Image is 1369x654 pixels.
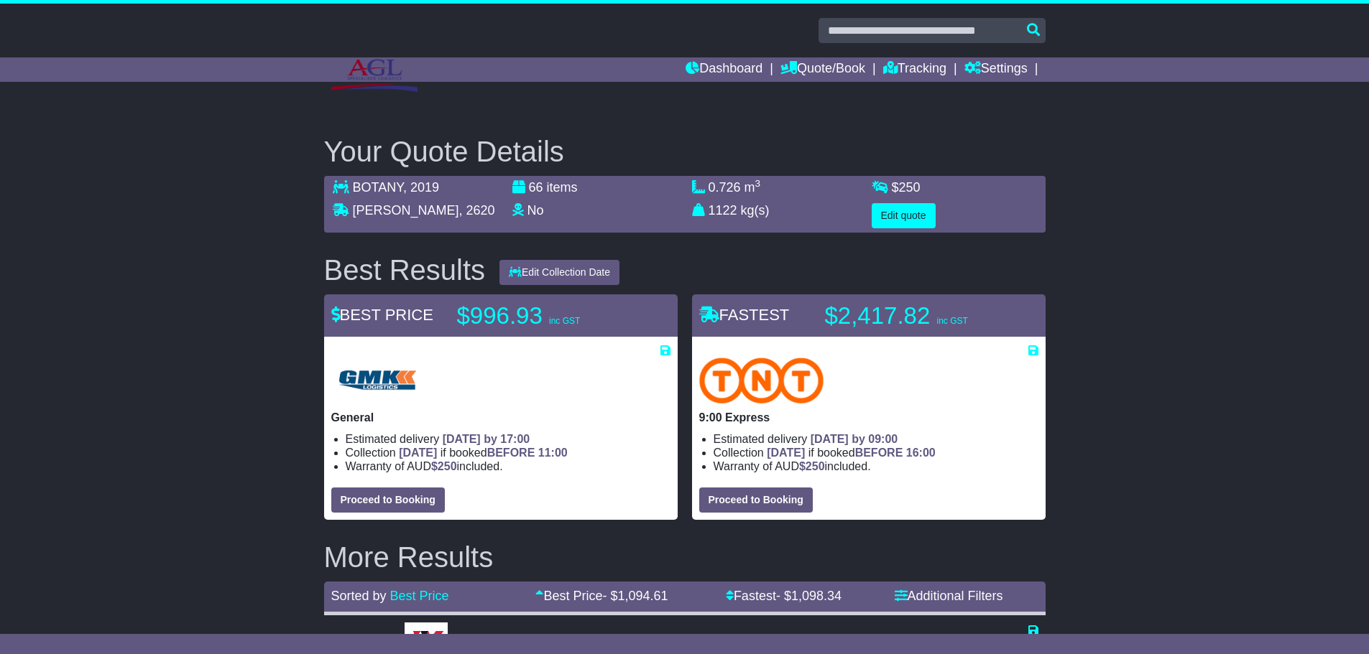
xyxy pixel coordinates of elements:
[443,433,530,445] span: [DATE] by 17:00
[714,446,1038,459] li: Collection
[457,302,637,330] p: $996.93
[549,316,580,326] span: inc GST
[699,487,813,513] button: Proceed to Booking
[767,447,805,459] span: [DATE]
[825,302,1005,330] p: $2,417.82
[699,411,1038,424] p: 9:00 Express
[872,203,936,228] button: Edit quote
[883,57,946,82] a: Tracking
[686,57,762,82] a: Dashboard
[892,180,921,195] span: $
[353,203,459,218] span: [PERSON_NAME]
[353,180,403,195] span: BOTANY
[741,203,770,218] span: kg(s)
[346,459,670,473] li: Warranty of AUD included.
[709,203,737,218] span: 1122
[906,447,936,459] span: 16:00
[811,433,898,445] span: [DATE] by 09:00
[964,57,1028,82] a: Settings
[324,541,1046,573] h2: More Results
[699,358,824,403] img: TNT Domestic: 9:00 Express
[331,589,387,603] span: Sorted by
[346,432,670,446] li: Estimated delivery
[745,180,761,195] span: m
[331,306,433,324] span: BEST PRICE
[806,460,825,472] span: 250
[618,589,668,603] span: 1,094.61
[547,180,578,195] span: items
[538,447,568,459] span: 11:00
[895,589,1003,603] a: Additional Filters
[603,589,668,603] span: - $
[714,432,1038,446] li: Estimated delivery
[776,589,842,603] span: - $
[780,57,865,82] a: Quote/Book
[399,447,567,459] span: if booked
[709,180,741,195] span: 0.726
[331,411,670,424] p: General
[791,589,842,603] span: 1,098.34
[726,589,842,603] a: Fastest- $1,098.34
[431,460,457,472] span: $
[317,254,493,286] div: Best Results
[855,447,903,459] span: BEFORE
[699,306,790,324] span: FASTEST
[487,447,535,459] span: BEFORE
[331,487,445,513] button: Proceed to Booking
[499,260,619,285] button: Edit Collection Date
[899,180,921,195] span: 250
[755,178,761,189] sup: 3
[799,460,825,472] span: $
[346,446,670,459] li: Collection
[403,180,439,195] span: , 2019
[331,358,423,403] img: GMK Logistics: General
[459,203,495,218] span: , 2620
[535,589,668,603] a: Best Price- $1,094.61
[714,459,1038,473] li: Warranty of AUD included.
[527,203,544,218] span: No
[399,447,437,459] span: [DATE]
[438,460,457,472] span: 250
[390,589,449,603] a: Best Price
[324,136,1046,167] h2: Your Quote Details
[936,316,967,326] span: inc GST
[529,180,543,195] span: 66
[767,447,935,459] span: if booked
